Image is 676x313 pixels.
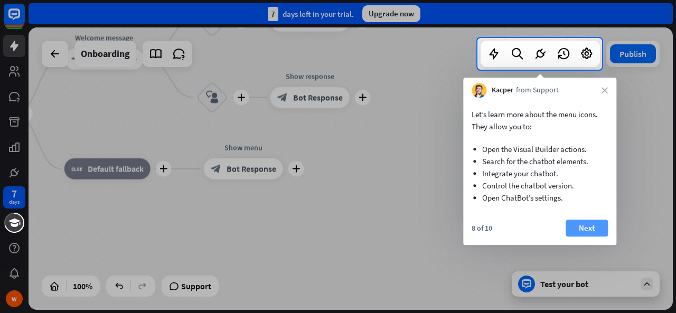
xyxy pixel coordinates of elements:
li: Open the Visual Builder actions. [482,143,597,155]
li: Integrate your chatbot. [482,167,597,179]
button: Open LiveChat chat widget [8,4,40,36]
li: Control the chatbot version. [482,179,597,192]
span: from Support [516,86,559,96]
i: close [602,87,608,93]
li: Open ChatBot’s settings. [482,192,597,204]
span: Kacper [492,86,513,96]
div: 8 of 10 [472,223,492,233]
li: Search for the chatbot elements. [482,155,597,167]
button: Next [566,220,608,236]
p: Let’s learn more about the menu icons. They allow you to: [472,108,608,132]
